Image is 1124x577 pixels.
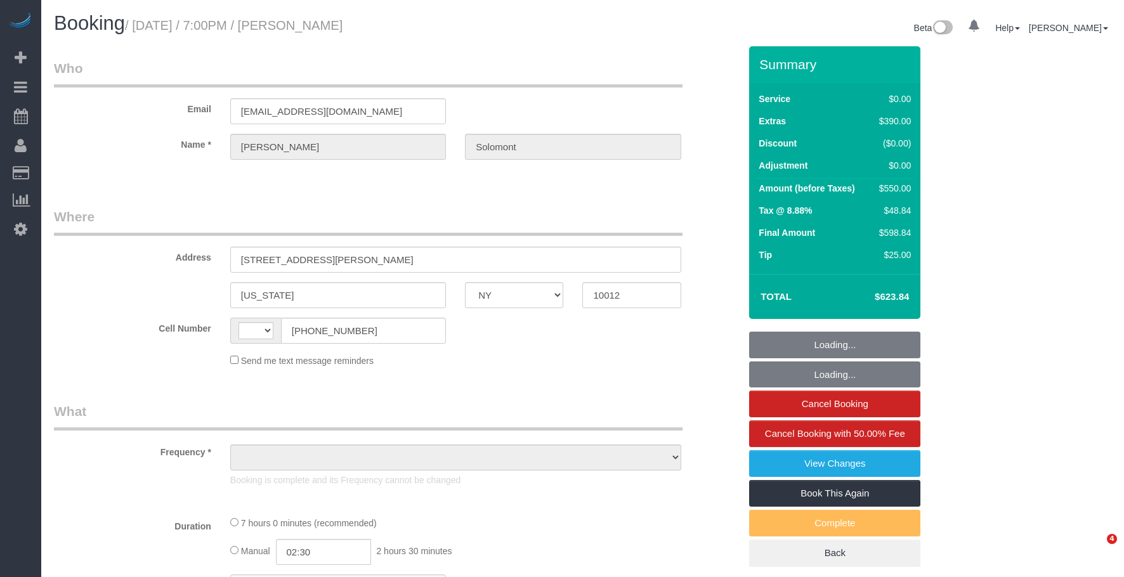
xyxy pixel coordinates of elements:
[44,98,221,115] label: Email
[914,23,953,33] a: Beta
[874,93,911,105] div: $0.00
[44,247,221,264] label: Address
[749,540,920,566] a: Back
[241,518,377,528] span: 7 hours 0 minutes (recommended)
[241,356,374,366] span: Send me text message reminders
[1081,534,1111,564] iframe: Intercom live chat
[759,226,815,239] label: Final Amount
[759,93,790,105] label: Service
[44,441,221,458] label: Frequency *
[874,204,911,217] div: $48.84
[281,318,446,344] input: Cell Number
[1107,534,1117,544] span: 4
[874,137,911,150] div: ($0.00)
[874,249,911,261] div: $25.00
[8,13,33,30] img: Automaid Logo
[837,292,909,302] h4: $623.84
[874,159,911,172] div: $0.00
[759,57,914,72] h3: Summary
[749,391,920,417] a: Cancel Booking
[759,249,772,261] label: Tip
[932,20,953,37] img: New interface
[749,450,920,477] a: View Changes
[241,546,270,556] span: Manual
[230,474,681,486] p: Booking is complete and its Frequency cannot be changed
[759,137,797,150] label: Discount
[125,18,343,32] small: / [DATE] / 7:00PM / [PERSON_NAME]
[54,207,683,236] legend: Where
[44,318,221,335] label: Cell Number
[759,182,854,195] label: Amount (before Taxes)
[44,515,221,533] label: Duration
[765,428,905,439] span: Cancel Booking with 50.00% Fee
[54,59,683,88] legend: Who
[995,23,1020,33] a: Help
[1029,23,1108,33] a: [PERSON_NAME]
[230,98,446,124] input: Email
[761,291,792,302] strong: Total
[759,159,807,172] label: Adjustment
[54,402,683,431] legend: What
[582,282,681,308] input: Zip Code
[874,226,911,239] div: $598.84
[465,134,681,160] input: Last Name
[759,115,786,127] label: Extras
[874,182,911,195] div: $550.00
[44,134,221,151] label: Name *
[230,282,446,308] input: City
[230,134,446,160] input: First Name
[376,546,452,556] span: 2 hours 30 minutes
[749,420,920,447] a: Cancel Booking with 50.00% Fee
[54,12,125,34] span: Booking
[749,480,920,507] a: Book This Again
[759,204,812,217] label: Tax @ 8.88%
[874,115,911,127] div: $390.00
